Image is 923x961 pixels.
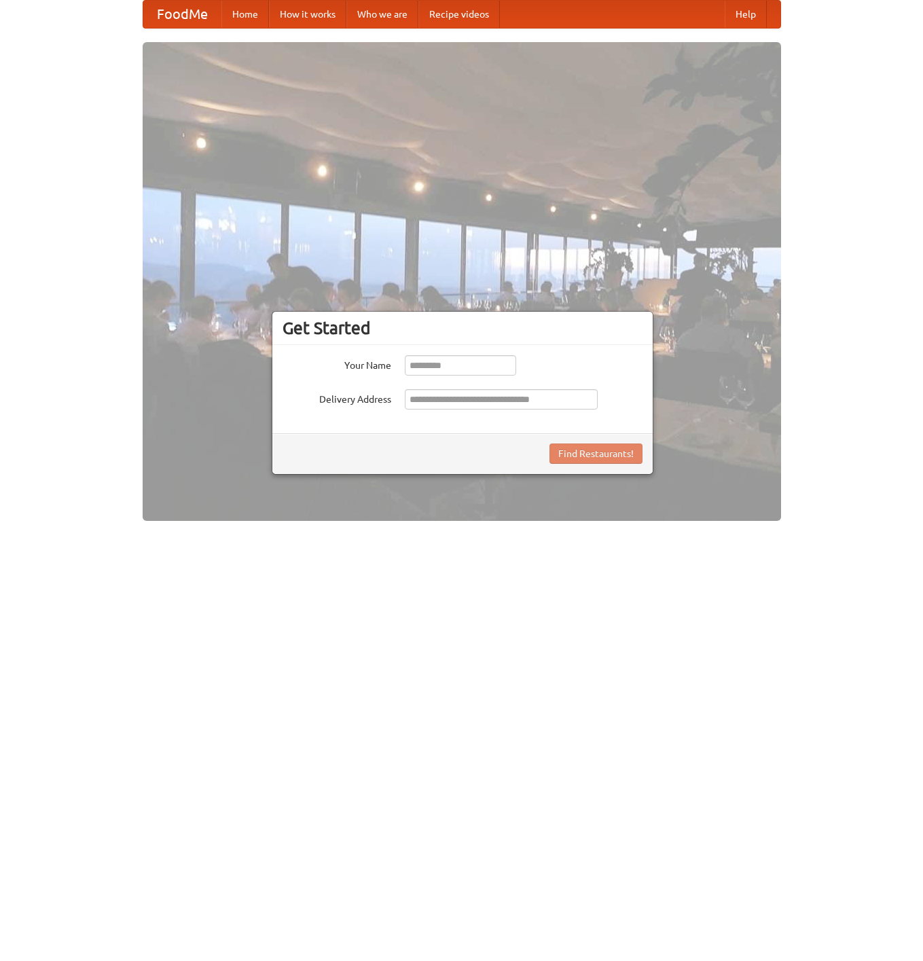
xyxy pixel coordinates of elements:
[269,1,346,28] a: How it works
[283,355,391,372] label: Your Name
[221,1,269,28] a: Home
[549,443,643,464] button: Find Restaurants!
[283,318,643,338] h3: Get Started
[725,1,767,28] a: Help
[283,389,391,406] label: Delivery Address
[346,1,418,28] a: Who we are
[143,1,221,28] a: FoodMe
[418,1,500,28] a: Recipe videos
